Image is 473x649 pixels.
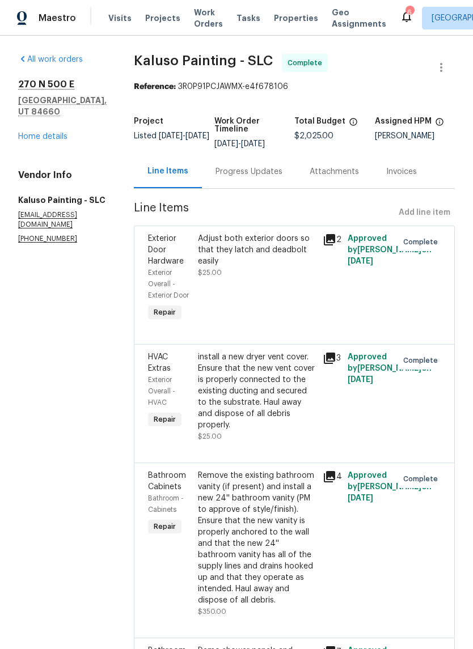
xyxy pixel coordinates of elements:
[134,81,455,92] div: 3R0P91PCJAWMX-e4f678106
[134,202,394,223] span: Line Items
[198,470,316,606] div: Remove the existing bathroom vanity (if present) and install a new 24'' bathroom vanity (PM to ap...
[348,376,373,384] span: [DATE]
[159,132,209,140] span: -
[149,414,180,425] span: Repair
[294,117,345,125] h5: Total Budget
[148,495,184,513] span: Bathroom - Cabinets
[18,133,67,141] a: Home details
[323,351,341,365] div: 3
[159,132,183,140] span: [DATE]
[216,166,282,177] div: Progress Updates
[148,353,171,372] span: HVAC Extras
[134,54,273,67] span: Kaluso Painting - SLC
[375,132,455,140] div: [PERSON_NAME]
[323,470,341,483] div: 4
[149,307,180,318] span: Repair
[241,140,265,148] span: [DATE]
[274,12,318,24] span: Properties
[18,169,107,181] h4: Vendor Info
[198,608,226,615] span: $350.00
[214,140,238,148] span: [DATE]
[214,117,295,133] h5: Work Order Timeline
[18,194,107,206] h5: Kaluso Painting - SLC
[145,12,180,24] span: Projects
[332,7,386,29] span: Geo Assignments
[294,132,333,140] span: $2,025.00
[148,235,184,265] span: Exterior Door Hardware
[198,433,222,440] span: $25.00
[108,12,132,24] span: Visits
[148,376,175,406] span: Exterior Overall - HVAC
[348,257,373,265] span: [DATE]
[148,269,189,299] span: Exterior Overall - Exterior Door
[348,353,432,384] span: Approved by [PERSON_NAME] on
[348,235,432,265] span: Approved by [PERSON_NAME] on
[406,7,413,18] div: 6
[214,140,265,148] span: -
[198,269,222,276] span: $25.00
[386,166,417,177] div: Invoices
[349,117,358,132] span: The total cost of line items that have been proposed by Opendoor. This sum includes line items th...
[435,117,444,132] span: The hpm assigned to this work order.
[147,166,188,177] div: Line Items
[134,83,176,91] b: Reference:
[403,355,442,366] span: Complete
[310,166,359,177] div: Attachments
[134,132,209,140] span: Listed
[403,473,442,485] span: Complete
[134,117,163,125] h5: Project
[39,12,76,24] span: Maestro
[18,56,83,63] a: All work orders
[194,7,223,29] span: Work Orders
[348,472,432,502] span: Approved by [PERSON_NAME] on
[323,233,341,247] div: 2
[348,494,373,502] span: [DATE]
[236,14,260,22] span: Tasks
[148,472,186,491] span: Bathroom Cabinets
[198,351,316,431] div: install a new dryer vent cover. Ensure that the new vent cover is properly connected to the exist...
[185,132,209,140] span: [DATE]
[149,521,180,532] span: Repair
[198,233,316,267] div: Adjust both exterior doors so that they latch and deadbolt easily
[288,57,327,69] span: Complete
[375,117,432,125] h5: Assigned HPM
[403,236,442,248] span: Complete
